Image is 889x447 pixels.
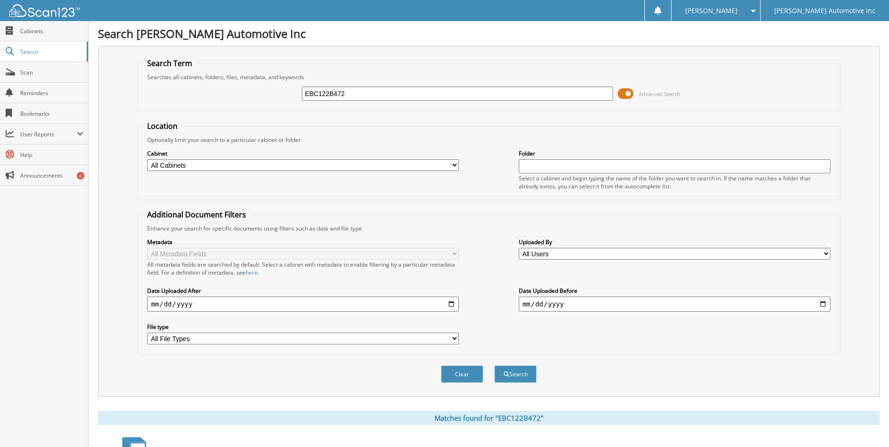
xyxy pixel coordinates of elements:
legend: Location [142,121,182,131]
div: 6 [77,172,84,179]
span: Search [20,48,82,56]
span: Help [20,151,83,159]
span: Scan [20,68,83,76]
label: Folder [519,149,830,157]
button: Search [494,365,537,383]
legend: Search Term [142,58,197,68]
div: Select a cabinet and begin typing the name of the folder you want to search in. If the name match... [519,174,830,190]
div: Enhance your search for specific documents using filters such as date and file type. [142,224,835,232]
input: start [147,297,459,312]
div: Optionally limit your search to a particular cabinet or folder [142,136,835,144]
h1: Search [PERSON_NAME] Automotive Inc [98,26,880,41]
label: Date Uploaded After [147,287,459,295]
label: Date Uploaded Before [519,287,830,295]
legend: Additional Document Filters [142,209,251,220]
span: User Reports [20,130,77,138]
span: Bookmarks [20,110,83,118]
a: here [246,268,258,276]
div: Matches found for "EBC122B472" [98,411,880,425]
label: File type [147,323,459,331]
span: Cabinets [20,27,83,35]
img: scan123-logo-white.svg [9,4,80,17]
button: Clear [441,365,483,383]
label: Cabinet [147,149,459,157]
span: [PERSON_NAME] Automotive Inc [774,8,875,14]
span: Advanced Search [639,90,680,97]
input: end [519,297,830,312]
span: Reminders [20,89,83,97]
div: All metadata fields are searched by default. Select a cabinet with metadata to enable filtering b... [147,261,459,276]
label: Metadata [147,238,459,246]
span: Announcements [20,171,83,179]
label: Uploaded By [519,238,830,246]
span: [PERSON_NAME] [685,8,738,14]
div: Searches all cabinets, folders, files, metadata, and keywords [142,73,835,81]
